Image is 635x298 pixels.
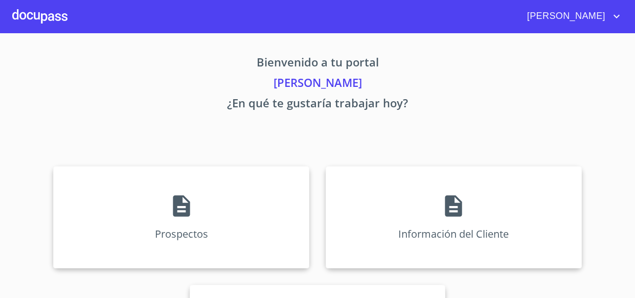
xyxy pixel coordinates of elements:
p: Prospectos [155,227,208,241]
p: [PERSON_NAME] [12,74,623,95]
p: Información del Cliente [398,227,509,241]
p: Bienvenido a tu portal [12,54,623,74]
p: ¿En qué te gustaría trabajar hoy? [12,95,623,115]
button: account of current user [519,8,623,25]
span: [PERSON_NAME] [519,8,610,25]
